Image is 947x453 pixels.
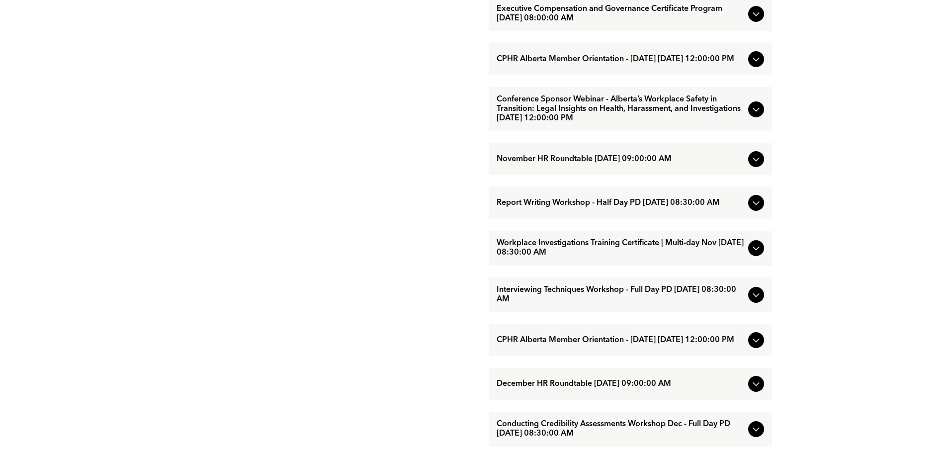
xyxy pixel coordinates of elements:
span: CPHR Alberta Member Orientation - [DATE] [DATE] 12:00:00 PM [497,55,744,64]
span: Conference Sponsor Webinar - Alberta’s Workplace Safety in Transition: Legal Insights on Health, ... [497,95,744,123]
span: Interviewing Techniques Workshop - Full Day PD [DATE] 08:30:00 AM [497,285,744,304]
span: Conducting Credibility Assessments Workshop Dec - Full Day PD [DATE] 08:30:00 AM [497,420,744,439]
span: December HR Roundtable [DATE] 09:00:00 AM [497,379,744,389]
span: Report Writing Workshop - Half Day PD [DATE] 08:30:00 AM [497,198,744,208]
span: November HR Roundtable [DATE] 09:00:00 AM [497,155,744,164]
span: CPHR Alberta Member Orientation - [DATE] [DATE] 12:00:00 PM [497,336,744,345]
span: Workplace Investigations Training Certificate | Multi-day Nov [DATE] 08:30:00 AM [497,239,744,258]
span: Executive Compensation and Governance Certificate Program [DATE] 08:00:00 AM [497,4,744,23]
